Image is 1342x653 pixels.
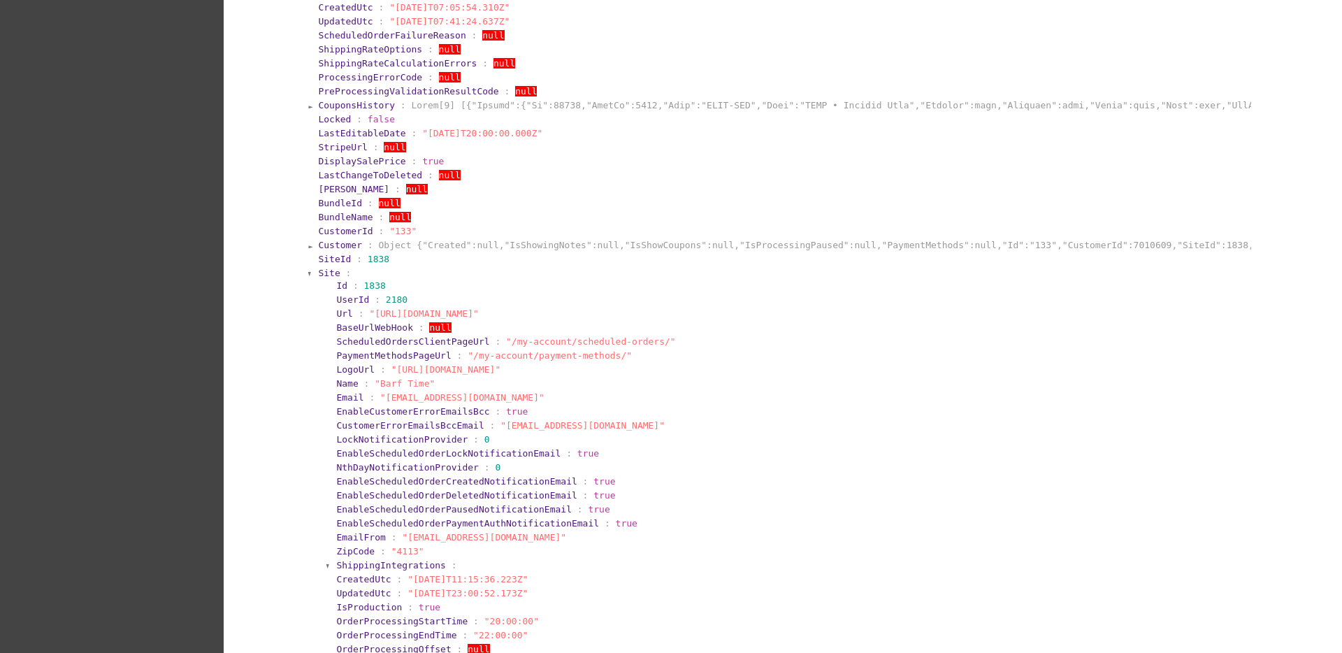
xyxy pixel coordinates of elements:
[369,308,479,319] span: "[URL][DOMAIN_NAME]"
[482,30,504,41] span: null
[468,350,632,361] span: "/my-account/payment-methods/"
[588,504,609,515] span: true
[495,462,500,473] span: 0
[428,170,433,180] span: :
[495,336,500,347] span: :
[500,420,665,431] span: "[EMAIL_ADDRESS][DOMAIN_NAME]"
[391,532,397,543] span: :
[336,280,347,291] span: Id
[419,602,440,612] span: true
[368,114,395,124] span: false
[318,142,367,152] span: StripeUrl
[379,2,384,13] span: :
[318,156,405,166] span: DisplaySalePrice
[318,72,422,82] span: ProcessingErrorCode
[380,392,544,403] span: "[EMAIL_ADDRESS][DOMAIN_NAME]"
[336,560,446,571] span: ShippingIntegrations
[336,420,484,431] span: CustomerErrorEmailsBccEmail
[605,518,610,529] span: :
[401,100,406,110] span: :
[318,44,422,55] span: ShippingRateOptions
[593,476,615,487] span: true
[583,476,589,487] span: :
[389,16,510,27] span: "[DATE]T07:41:24.637Z"
[318,100,395,110] span: CouponsHistory
[379,226,384,236] span: :
[318,114,351,124] span: Locked
[428,44,433,55] span: :
[336,462,479,473] span: NthDayNotificationProvider
[379,198,401,208] span: null
[336,518,599,529] span: EnableScheduledOrderPaymentAuthNotificationEmail
[346,268,352,278] span: :
[318,170,422,180] span: LastChangeToDeleted
[506,336,676,347] span: "/my-account/scheduled-orders/"
[356,254,362,264] span: :
[318,212,373,222] span: BundleName
[473,434,479,445] span: :
[439,72,461,82] span: null
[318,128,405,138] span: LastEditableDate
[457,350,463,361] span: :
[411,156,417,166] span: :
[336,588,391,598] span: UpdatedUtc
[336,434,468,445] span: LockNotificationProvider
[336,616,468,626] span: OrderProcessingStartTime
[379,16,384,27] span: :
[422,128,542,138] span: "[DATE]T20:00:00.000Z"
[384,142,405,152] span: null
[369,392,375,403] span: :
[318,226,373,236] span: CustomerId
[439,44,461,55] span: null
[336,546,375,557] span: ZipCode
[506,406,528,417] span: true
[336,308,352,319] span: Url
[318,198,362,208] span: BundleId
[593,490,615,501] span: true
[353,280,359,291] span: :
[406,184,428,194] span: null
[407,574,528,584] span: "[DATE]T11:15:36.223Z"
[368,254,389,264] span: 1838
[368,240,373,250] span: :
[428,72,433,82] span: :
[336,294,369,305] span: UserId
[336,602,402,612] span: IsProduction
[336,574,391,584] span: CreatedUtc
[380,546,386,557] span: :
[473,616,479,626] span: :
[462,630,468,640] span: :
[336,630,456,640] span: OrderProcessingEndTime
[505,86,510,96] span: :
[336,322,413,333] span: BaseUrlWebHook
[429,322,451,333] span: null
[391,546,424,557] span: "4113"
[380,364,386,375] span: :
[490,420,496,431] span: :
[318,86,498,96] span: PreProcessingValidationResultCode
[583,490,589,501] span: :
[336,364,375,375] span: LogoUrl
[407,588,528,598] span: "[DATE]T23:00:52.173Z"
[484,434,490,445] span: 0
[336,532,385,543] span: EmailFrom
[473,630,528,640] span: "22:00:00"
[484,462,490,473] span: :
[364,280,386,291] span: 1838
[379,212,384,222] span: :
[407,602,413,612] span: :
[386,294,407,305] span: 2180
[373,142,379,152] span: :
[389,212,411,222] span: null
[419,322,424,333] span: :
[318,240,362,250] span: Customer
[515,86,537,96] span: null
[484,616,539,626] span: "20:00:00"
[411,128,417,138] span: :
[389,226,417,236] span: "133"
[397,588,403,598] span: :
[389,2,510,13] span: "[DATE]T07:05:54.310Z"
[336,448,561,459] span: EnableScheduledOrderLockNotificationEmail
[493,58,515,69] span: null
[318,58,477,69] span: ShippingRateCalculationErrors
